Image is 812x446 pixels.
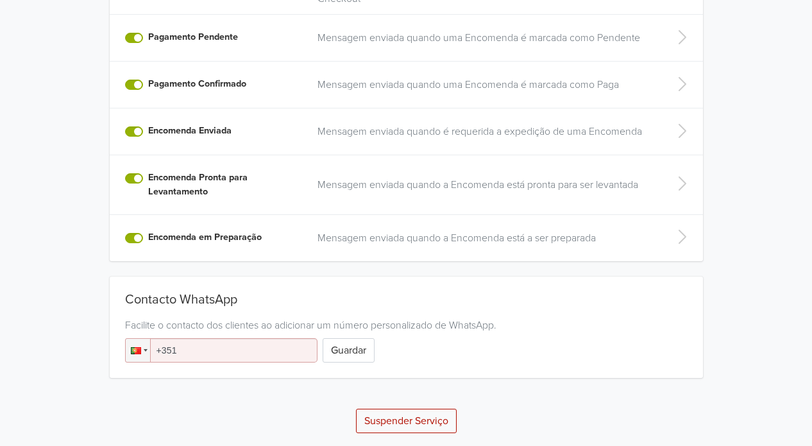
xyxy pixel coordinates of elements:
[317,30,654,46] a: Mensagem enviada quando uma Encomenda é marcada como Pendente
[323,338,375,363] button: Guardar
[148,171,303,198] label: Encomenda Pronta para Levantamento
[317,177,654,193] a: Mensagem enviada quando a Encomenda está pronta para ser levantada
[148,30,238,44] label: Pagamento Pendente
[317,124,654,139] a: Mensagem enviada quando é requerida a expedição de uma Encomenda
[317,77,654,92] a: Mensagem enviada quando uma Encomenda é marcada como Paga
[356,409,457,433] button: Suspender Serviço
[148,77,246,91] label: Pagamento Confirmado
[148,124,232,138] label: Encomenda Enviada
[125,292,688,313] div: Contacto WhatsApp
[125,338,317,363] input: 1 (702) 123-4567
[148,230,262,244] label: Encomenda em Preparação
[125,318,688,333] div: Facilite o contacto dos clientes ao adicionar um número personalizado de WhatsApp.
[317,230,654,246] a: Mensagem enviada quando a Encomenda está a ser preparada
[126,339,150,362] div: Portugal: + 351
